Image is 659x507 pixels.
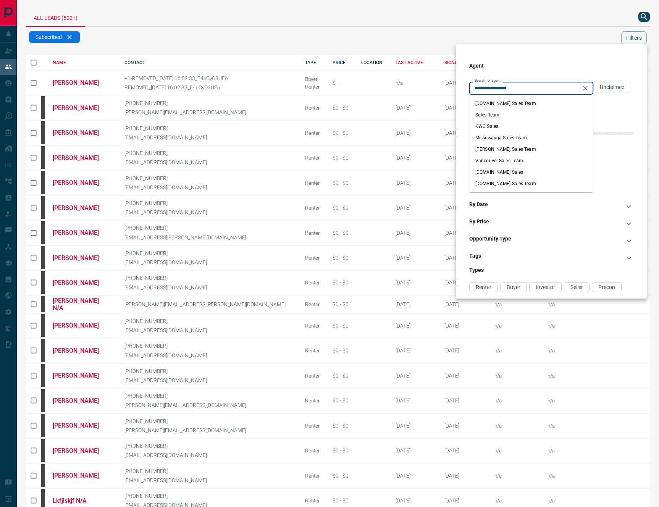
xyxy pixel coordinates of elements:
[475,78,501,83] label: Search for agent
[469,215,633,232] div: By Price
[469,166,593,178] li: [DOMAIN_NAME] Sales
[469,198,633,215] div: By Date
[564,282,590,292] div: Seller
[469,132,593,144] li: Mississauga Sales Team
[469,253,481,259] h3: Tags
[469,201,488,207] h3: By Date
[469,98,593,109] li: [DOMAIN_NAME] Sales Team
[469,109,593,121] li: Sales Team
[469,63,633,69] h3: Agent
[469,178,593,189] li: [DOMAIN_NAME] Sales Team
[507,284,520,290] span: Buyer
[580,83,591,94] button: Clear
[469,233,633,249] div: Opportunity Type
[500,282,527,292] div: Buyer
[600,84,625,90] span: Unclaimed
[469,155,593,166] li: Vancouver Sales Team
[529,282,562,292] div: Investor
[536,284,555,290] span: Investor
[593,82,631,92] div: Unclaimed
[469,144,593,155] li: [PERSON_NAME] Sales Team
[570,284,583,290] span: Seller
[592,282,622,292] div: Precon
[469,236,511,242] h3: Opportunity Type
[469,250,633,266] div: Tags
[469,121,593,132] li: KWC Sales
[476,284,491,290] span: Renter
[469,218,489,224] h3: By Price
[598,284,615,290] span: Precon
[469,267,633,273] h3: Types
[469,282,498,292] div: Renter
